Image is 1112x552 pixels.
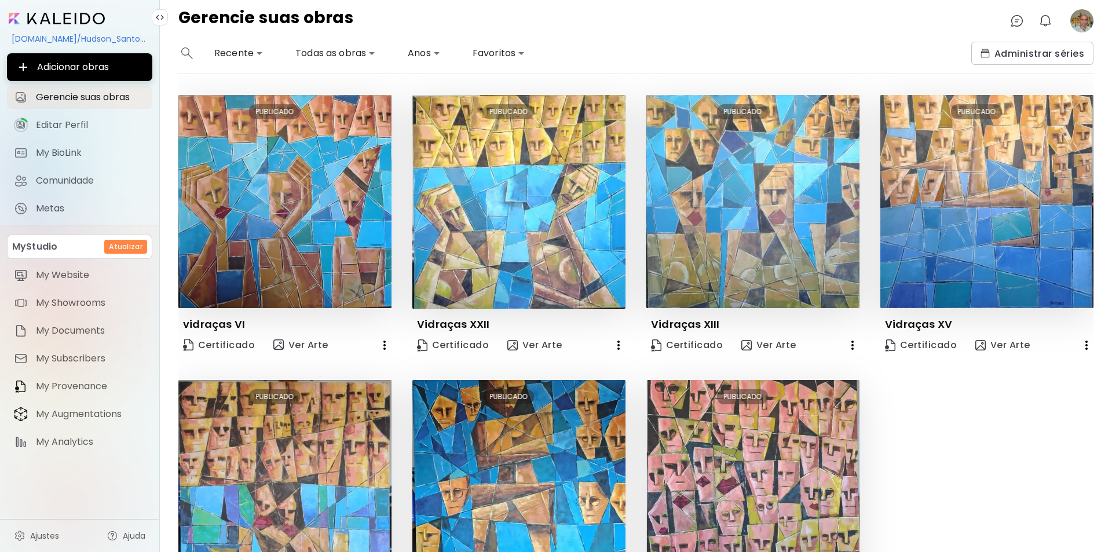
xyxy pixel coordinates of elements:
[7,347,152,370] a: itemMy Subscribers
[880,334,961,357] a: CertificateCertificado
[14,90,28,104] img: Gerencie suas obras icon
[468,44,529,63] div: Favoritos
[36,408,145,420] span: My Augmentations
[1038,14,1052,28] img: bellIcon
[36,325,145,337] span: My Documents
[183,338,255,353] span: Certificado
[7,319,152,342] a: itemMy Documents
[36,381,145,392] span: My Provenance
[7,141,152,164] a: completeMy BioLink iconMy BioLink
[885,339,957,352] span: Certificado
[14,352,28,365] img: item
[1010,14,1024,28] img: chatIcon
[36,119,145,131] span: Editar Perfil
[210,44,268,63] div: Recente
[717,389,769,404] div: PUBLICADO
[971,42,1093,65] button: collectionsAdministrar séries
[14,407,28,422] img: item
[178,334,259,357] a: CertificateCertificado
[7,114,152,137] a: iconcompleteEditar Perfil
[885,339,895,352] img: Certificate
[880,95,1093,308] img: thumbnail
[273,338,328,352] span: Ver Arte
[717,104,769,119] div: PUBLICADO
[503,334,567,357] button: view-artVer Arte
[737,334,801,357] button: view-artVer Arte
[975,339,1030,352] span: Ver Arte
[36,175,145,187] span: Comunidade
[651,339,723,352] span: Certificado
[14,435,28,449] img: item
[651,339,661,352] img: Certificate
[7,430,152,454] a: itemMy Analytics
[249,104,301,119] div: PUBLICADO
[951,104,1003,119] div: PUBLICADO
[16,60,143,74] span: Adicionar obras
[12,240,57,254] p: MyStudio
[269,334,333,357] button: view-artVer Arte
[14,324,28,338] img: item
[7,291,152,315] a: itemMy Showrooms
[123,530,145,542] span: Ajuda
[651,317,719,331] p: Vidraças XIII
[155,13,164,22] img: collapse
[178,9,353,32] h4: Gerencie suas obras
[14,296,28,310] img: item
[417,339,427,352] img: Certificate
[483,389,535,404] div: PUBLICADO
[885,317,952,331] p: Vidraças XV
[14,379,28,393] img: item
[36,147,145,159] span: My BioLink
[483,104,535,119] div: PUBLICADO
[7,197,152,220] a: completeMetas iconMetas
[741,340,752,350] img: view-art
[14,268,28,282] img: item
[403,44,445,63] div: Anos
[14,530,25,542] img: settings
[7,403,152,426] a: itemMy Augmentations
[7,375,152,398] a: itemMy Provenance
[36,353,145,364] span: My Subscribers
[7,53,152,81] button: Adicionar obras
[7,86,152,109] a: Gerencie suas obras iconGerencie suas obras
[741,339,796,352] span: Ver Arte
[412,334,493,357] a: CertificateCertificado
[36,269,145,281] span: My Website
[646,334,727,357] a: CertificateCertificado
[36,436,145,448] span: My Analytics
[1036,11,1055,31] button: bellIcon
[178,95,392,308] img: thumbnail
[7,264,152,287] a: itemMy Website
[183,339,193,351] img: Certificate
[109,242,142,252] h6: Atualizar
[30,530,59,542] span: Ajustes
[7,29,152,49] div: [DOMAIN_NAME]/Hudson_Santos_Nunes
[981,49,990,58] img: collections
[107,530,118,542] img: help
[36,203,145,214] span: Metas
[14,146,28,160] img: My BioLink icon
[417,339,489,352] span: Certificado
[181,47,193,59] img: search
[7,524,66,547] a: Ajustes
[507,340,518,350] img: view-art
[971,334,1035,357] button: view-artVer Arte
[183,317,245,331] p: vidraças VI
[14,174,28,188] img: Comunidade icon
[36,297,145,309] span: My Showrooms
[975,340,986,350] img: view-art
[507,339,562,352] span: Ver Arte
[412,95,625,309] img: thumbnail
[249,389,301,404] div: PUBLICADO
[14,202,28,215] img: Metas icon
[7,169,152,192] a: Comunidade iconComunidade
[36,92,145,103] span: Gerencie suas obras
[981,47,1084,60] span: Administrar séries
[273,339,284,350] img: view-art
[178,42,196,65] button: search
[100,524,152,547] a: Ajuda
[417,317,489,331] p: Vidraças XXII
[646,95,859,308] img: thumbnail
[291,44,380,63] div: Todas as obras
